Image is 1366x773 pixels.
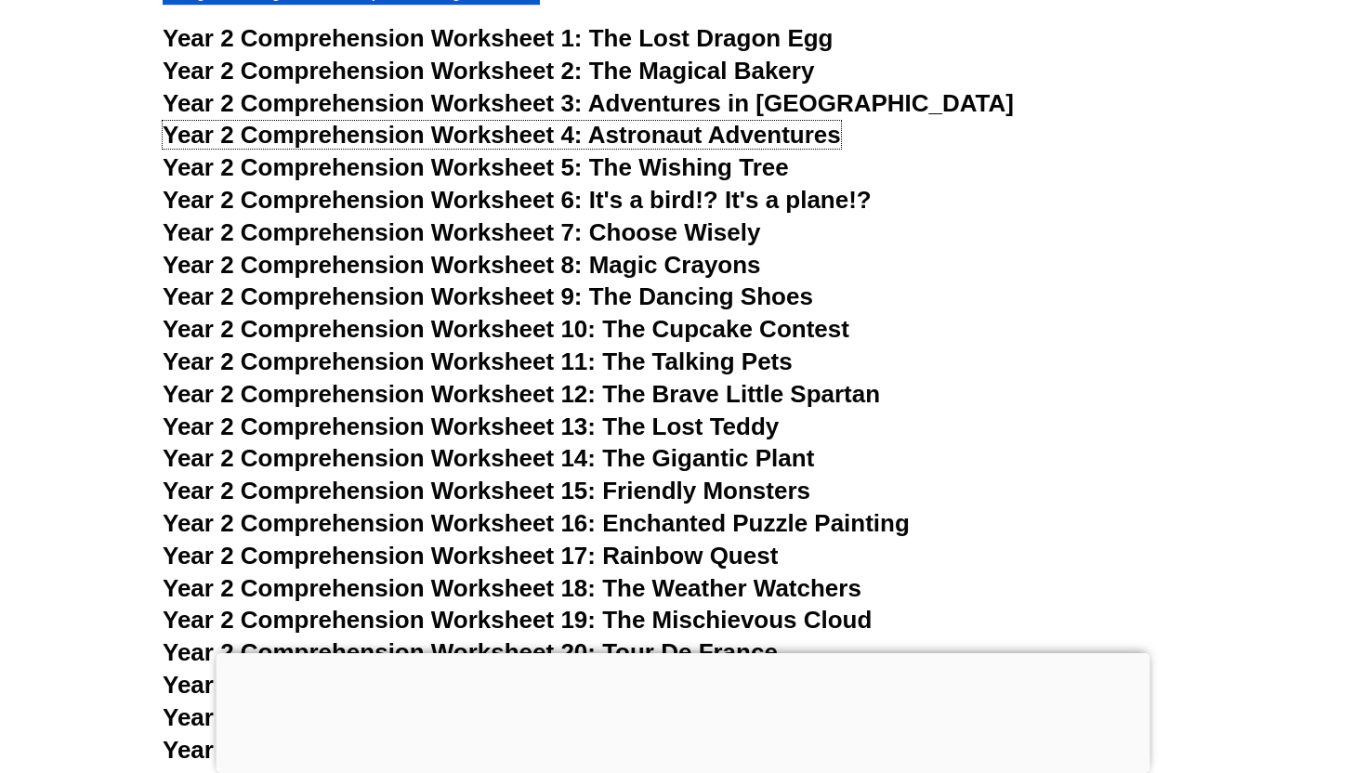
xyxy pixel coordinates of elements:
[163,153,789,181] a: Year 2 Comprehension Worksheet 5: The Wishing Tree
[163,509,910,537] a: Year 2 Comprehension Worksheet 16: Enchanted Puzzle Painting
[163,24,833,52] a: Year 2 Comprehension Worksheet 1: The Lost Dragon Egg
[163,671,392,699] span: Year 2 Worksheet 1:
[588,121,841,149] span: Astronaut Adventures
[163,542,778,570] a: Year 2 Comprehension Worksheet 17: Rainbow Quest
[163,347,793,375] a: Year 2 Comprehension Worksheet 11: The Talking Pets
[163,218,583,246] span: Year 2 Comprehension Worksheet 7:
[163,24,583,52] span: Year 2 Comprehension Worksheet 1:
[163,153,583,181] span: Year 2 Comprehension Worksheet 5:
[163,413,779,440] a: Year 2 Comprehension Worksheet 13: The Lost Teddy
[163,57,583,85] span: Year 2 Comprehension Worksheet 2:
[163,574,861,602] a: Year 2 Comprehension Worksheet 18: The Weather Watchers
[163,282,813,310] a: Year 2 Comprehension Worksheet 9: The Dancing Shoes
[1047,563,1366,773] iframe: Chat Widget
[163,736,785,764] a: Year 2 Worksheet 3:Common Nouns vs. Proper Nouns
[163,57,814,85] a: Year 2 Comprehension Worksheet 2: The Magical Bakery
[163,89,583,117] span: Year 2 Comprehension Worksheet 3:
[163,736,392,764] span: Year 2 Worksheet 3:
[163,671,740,699] a: Year 2 Worksheet 1:Short and Long Vowel Sounds
[163,606,872,634] a: Year 2 Comprehension Worksheet 19: The Mischievous Cloud
[589,24,834,52] span: The Lost Dragon Egg
[163,315,849,343] a: Year 2 Comprehension Worksheet 10: The Cupcake Contest
[217,653,1150,768] iframe: Advertisement
[163,703,472,731] a: Year 2 Worksheet 2:Plurals
[163,251,761,279] a: Year 2 Comprehension Worksheet 8: Magic Crayons
[163,121,583,149] span: Year 2 Comprehension Worksheet 4:
[163,444,814,472] a: Year 2 Comprehension Worksheet 14: The Gigantic Plant
[163,380,880,408] a: Year 2 Comprehension Worksheet 12: The Brave Little Spartan
[589,153,789,181] span: The Wishing Tree
[163,703,392,731] span: Year 2 Worksheet 2:
[163,186,872,214] a: Year 2 Comprehension Worksheet 6: It's a bird!? It's a plane!?
[163,89,1014,117] a: Year 2 Comprehension Worksheet 3: Adventures in [GEOGRAPHIC_DATA]
[589,218,761,246] span: Choose Wisely
[163,121,841,149] a: Year 2 Comprehension Worksheet 4: Astronaut Adventures
[163,638,778,666] a: Year 2 Comprehension Worksheet 20: Tour De France
[163,477,810,504] a: Year 2 Comprehension Worksheet 15: Friendly Monsters
[588,89,1014,117] span: Adventures in [GEOGRAPHIC_DATA]
[163,218,760,246] a: Year 2 Comprehension Worksheet 7: Choose Wisely
[589,57,815,85] span: The Magical Bakery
